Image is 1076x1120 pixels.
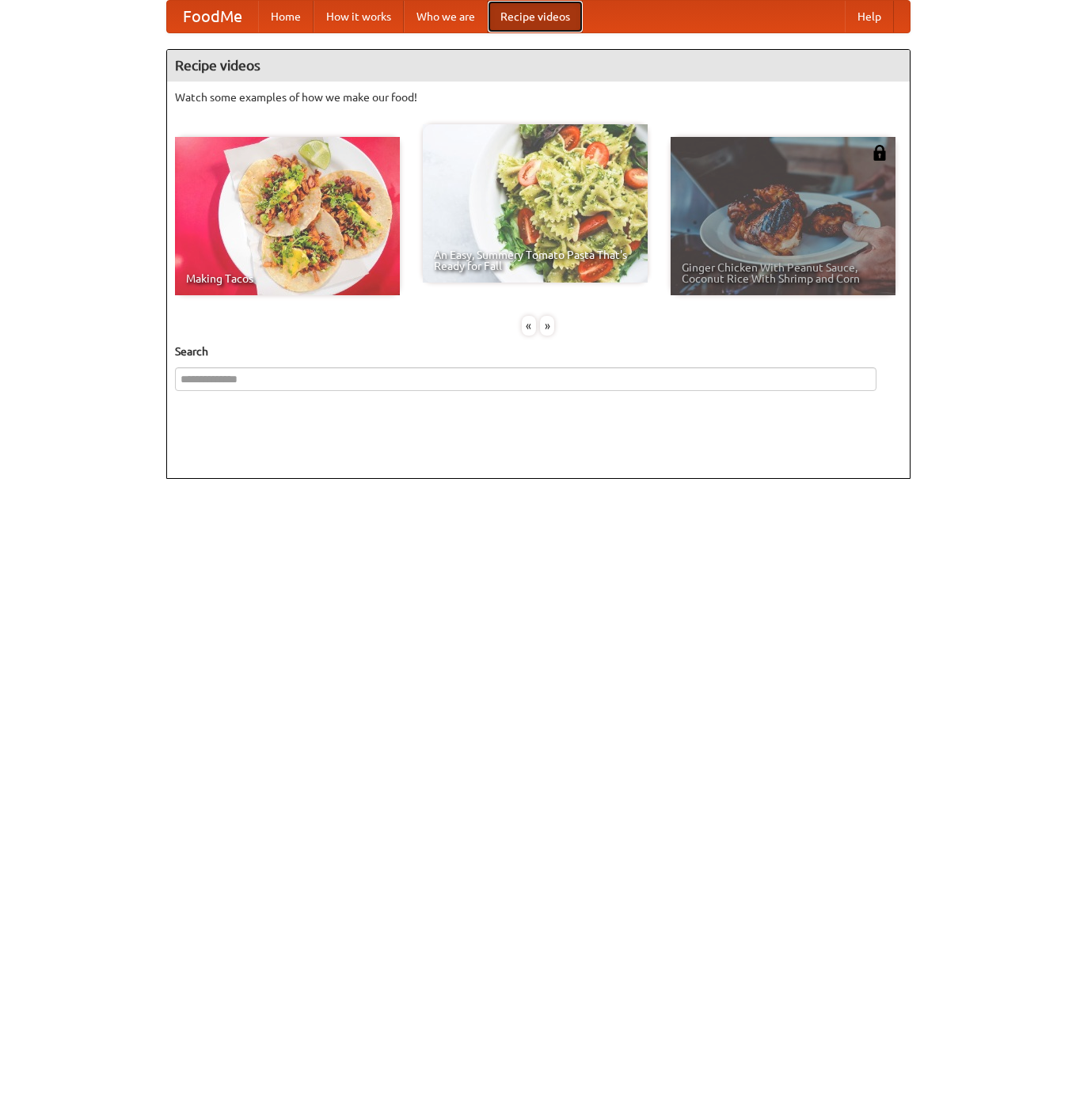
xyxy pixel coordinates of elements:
div: » [540,316,554,336]
a: Recipe videos [488,1,583,32]
h5: Search [175,344,902,359]
span: An Easy, Summery Tomato Pasta That's Ready for Fall [434,249,637,271]
a: An Easy, Summery Tomato Pasta That's Ready for Fall [423,124,648,283]
span: Making Tacos [186,273,389,284]
a: Help [845,1,894,32]
div: « [522,316,536,336]
h4: Recipe videos [167,50,910,82]
a: How it works [314,1,404,32]
p: Watch some examples of how we make our food! [175,89,902,105]
a: FoodMe [167,1,258,32]
a: Home [258,1,314,32]
img: 483408.png [872,145,888,161]
a: Making Tacos [175,137,400,295]
a: Who we are [404,1,488,32]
